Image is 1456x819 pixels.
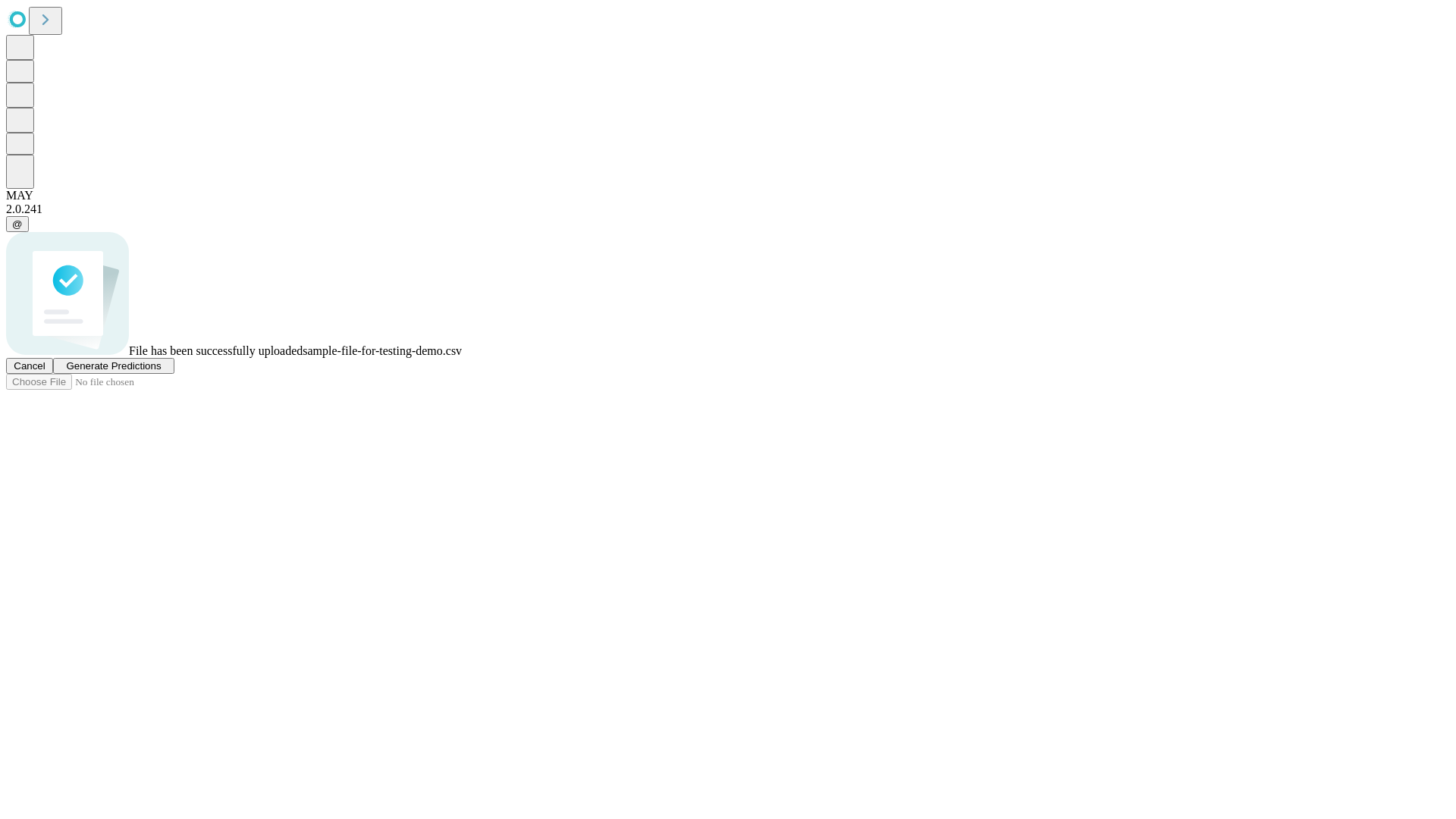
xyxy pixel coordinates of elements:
span: Generate Predictions [66,360,161,372]
span: Cancel [14,360,45,372]
div: MAY [6,189,1450,202]
button: @ [6,216,29,232]
span: @ [12,218,23,230]
button: Cancel [6,358,53,374]
button: Generate Predictions [53,358,174,374]
span: sample-file-for-testing-demo.csv [303,344,462,357]
div: 2.0.241 [6,202,1450,216]
span: File has been successfully uploaded [129,344,303,357]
